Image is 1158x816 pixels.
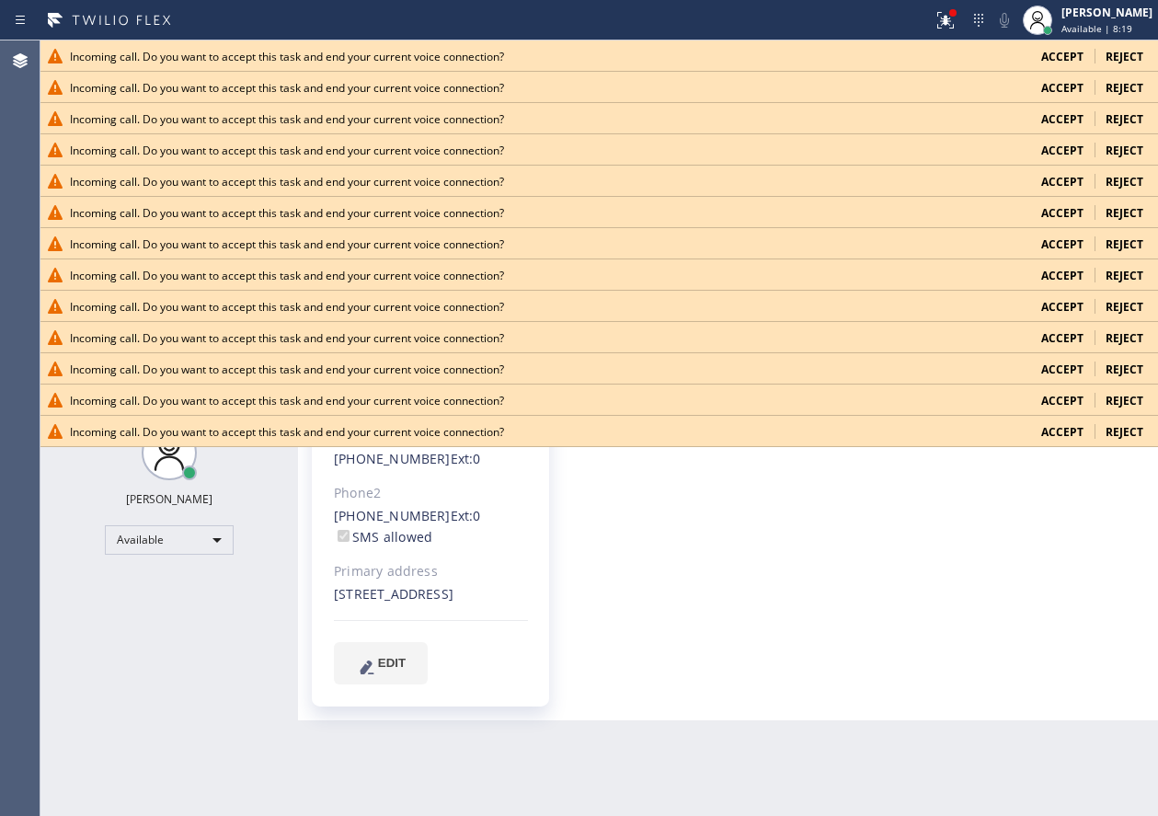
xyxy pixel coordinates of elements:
span: Incoming call. Do you want to accept this task and end your current voice connection? [70,49,504,64]
span: Reject [1106,299,1143,315]
span: Available | 8:19 [1061,22,1132,35]
span: Reject [1106,205,1143,221]
span: Accept [1041,424,1083,440]
span: Accept [1041,299,1083,315]
span: Incoming call. Do you want to accept this task and end your current voice connection? [70,393,504,408]
span: Ext: 0 [451,507,481,524]
span: Accept [1041,205,1083,221]
span: Reject [1106,143,1143,158]
span: Accept [1041,236,1083,252]
span: Reject [1106,111,1143,127]
span: Incoming call. Do you want to accept this task and end your current voice connection? [70,236,504,252]
span: Accept [1041,268,1083,283]
span: Incoming call. Do you want to accept this task and end your current voice connection? [70,362,504,377]
span: Incoming call. Do you want to accept this task and end your current voice connection? [70,424,504,440]
span: Incoming call. Do you want to accept this task and end your current voice connection? [70,299,504,315]
input: SMS allowed [338,530,350,542]
span: Reject [1106,174,1143,190]
span: EDIT [378,656,406,670]
a: [PHONE_NUMBER] [334,507,451,524]
span: Reject [1106,424,1143,440]
span: Accept [1041,330,1083,346]
div: Phone2 [334,483,528,504]
span: Incoming call. Do you want to accept this task and end your current voice connection? [70,174,504,190]
span: Incoming call. Do you want to accept this task and end your current voice connection? [70,268,504,283]
span: Reject [1106,236,1143,252]
span: Accept [1041,174,1083,190]
span: Accept [1041,111,1083,127]
a: [PHONE_NUMBER] [334,450,451,467]
span: Reject [1106,80,1143,96]
label: SMS allowed [334,528,432,546]
span: Accept [1041,393,1083,408]
span: Incoming call. Do you want to accept this task and end your current voice connection? [70,205,504,221]
div: [PERSON_NAME] [1061,5,1152,20]
div: Primary address [334,561,528,582]
div: Available [105,525,234,555]
span: Incoming call. Do you want to accept this task and end your current voice connection? [70,143,504,158]
button: EDIT [334,642,428,684]
span: Reject [1106,49,1143,64]
span: Incoming call. Do you want to accept this task and end your current voice connection? [70,111,504,127]
span: Accept [1041,362,1083,377]
span: Incoming call. Do you want to accept this task and end your current voice connection? [70,80,504,96]
span: Incoming call. Do you want to accept this task and end your current voice connection? [70,330,504,346]
span: Reject [1106,393,1143,408]
span: Reject [1106,268,1143,283]
span: Reject [1106,330,1143,346]
span: Ext: 0 [451,450,481,467]
span: Accept [1041,143,1083,158]
div: [PERSON_NAME] [126,491,212,507]
span: Accept [1041,49,1083,64]
span: Accept [1041,80,1083,96]
span: Reject [1106,362,1143,377]
button: Mute [992,7,1017,33]
div: [STREET_ADDRESS] [334,584,528,605]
